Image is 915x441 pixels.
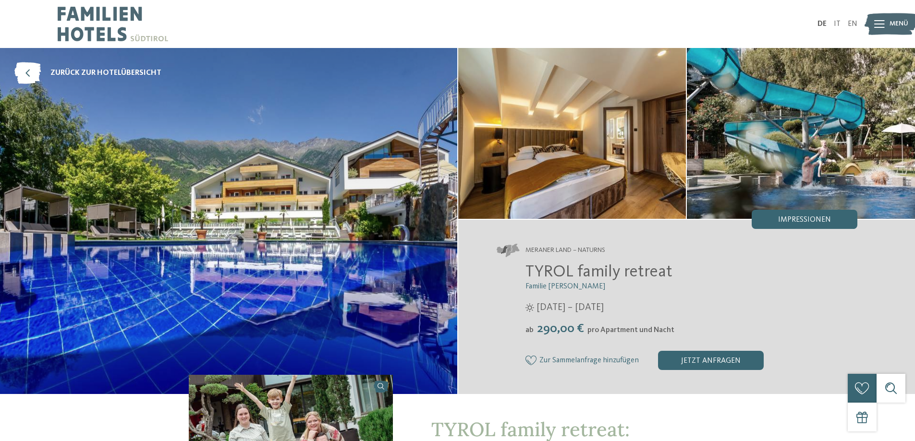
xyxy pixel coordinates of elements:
[14,62,161,84] a: zurück zur Hotelübersicht
[817,20,827,28] a: DE
[525,283,605,290] span: Familie [PERSON_NAME]
[535,322,586,335] span: 290,00 €
[687,48,915,219] img: Das Familienhotel in Naturns der Extraklasse
[525,263,672,280] span: TYROL family retreat
[525,326,534,334] span: ab
[537,301,604,314] span: [DATE] – [DATE]
[525,246,605,255] span: Meraner Land – Naturns
[525,303,534,312] i: Öffnungszeiten im Sommer
[848,20,857,28] a: EN
[539,357,639,365] span: Zur Sammelanfrage hinzufügen
[890,19,908,29] span: Menü
[834,20,841,28] a: IT
[778,216,831,224] span: Impressionen
[50,68,161,78] span: zurück zur Hotelübersicht
[458,48,686,219] img: Das Familienhotel in Naturns der Extraklasse
[587,326,674,334] span: pro Apartment und Nacht
[658,351,764,370] div: jetzt anfragen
